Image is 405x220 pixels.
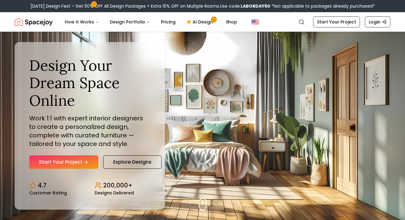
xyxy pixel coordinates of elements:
a: Start Your Project [313,16,360,27]
small: Designs Delivered [95,191,134,195]
small: Customer Rating [29,191,67,195]
a: Pricing [156,16,180,28]
img: Spacejoy Logo [15,16,53,28]
a: Start Your Project [29,155,98,169]
b: LABORDAY50 [241,3,270,9]
img: United States [252,18,259,26]
nav: Main [60,16,242,28]
a: Explore Designs [103,155,162,169]
a: Login [365,16,390,27]
p: 200,000+ [103,181,132,190]
p: 4.7 [38,181,47,190]
a: Spacejoy [15,16,53,28]
button: Design Portfolio [105,16,155,28]
a: Shop [221,16,242,28]
p: Work 1:1 with expert interior designers to create a personalized design, complete with curated fu... [29,114,150,148]
nav: Global [15,12,390,32]
div: Design stats [29,176,150,195]
span: *Not applicable to packages already purchased* [270,3,375,9]
button: How It Works [60,16,104,28]
a: AI Design [182,16,220,28]
div: [DATE] Design Fest – Get 50% OFF All Design Packages + Extra 10% OFF on Multiple Rooms. [30,3,375,9]
span: Use code: [220,3,270,9]
h1: Design Your Dream Space Online [29,57,150,109]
